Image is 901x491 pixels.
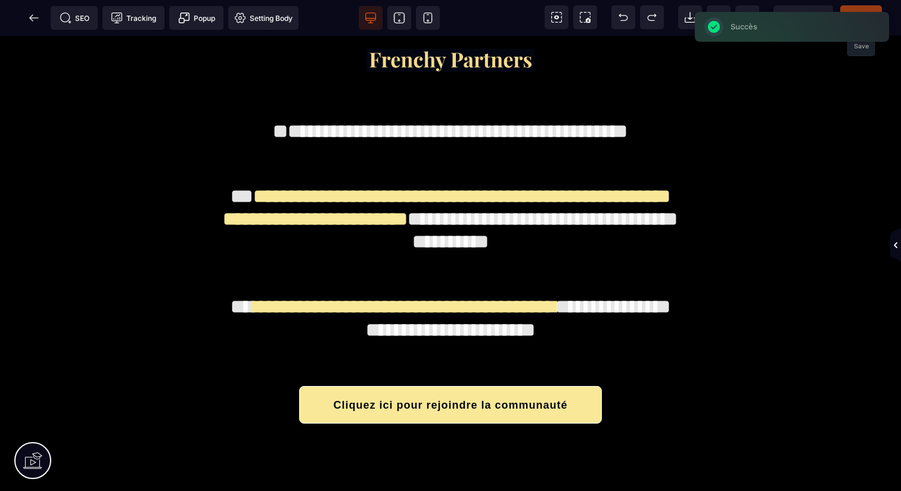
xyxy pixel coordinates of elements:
span: Preview [773,5,833,29]
button: Cliquez ici pour rejoindre la communauté [299,350,602,388]
span: SEO [60,12,89,24]
img: f2a3730b544469f405c58ab4be6274e8_Capture_d%E2%80%99e%CC%81cran_2025-09-01_a%CC%80_20.57.27.png [366,13,535,36]
span: Tracking [111,12,156,24]
span: Setting Body [234,12,293,24]
span: Screenshot [573,5,597,29]
span: Popup [178,12,215,24]
span: View components [545,5,568,29]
